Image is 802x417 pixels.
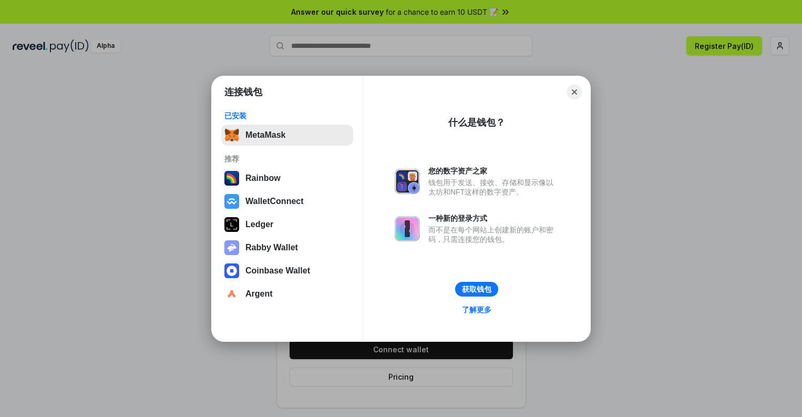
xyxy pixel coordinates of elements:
button: MetaMask [221,125,353,146]
button: Close [567,85,582,99]
button: Rabby Wallet [221,237,353,258]
button: WalletConnect [221,191,353,212]
div: Ledger [245,220,273,229]
button: 获取钱包 [455,282,498,297]
button: Rainbow [221,168,353,189]
div: 一种新的登录方式 [428,213,559,223]
a: 了解更多 [456,303,498,317]
img: svg+xml,%3Csvg%20xmlns%3D%22http%3A%2F%2Fwww.w3.org%2F2000%2Fsvg%22%20fill%3D%22none%22%20viewBox... [395,169,420,194]
div: 钱包用于发送、接收、存储和显示像以太坊和NFT这样的数字资产。 [428,178,559,197]
img: svg+xml,%3Csvg%20fill%3D%22none%22%20height%3D%2233%22%20viewBox%3D%220%200%2035%2033%22%20width%... [224,128,239,143]
div: WalletConnect [245,197,304,206]
img: svg+xml,%3Csvg%20xmlns%3D%22http%3A%2F%2Fwww.w3.org%2F2000%2Fsvg%22%20fill%3D%22none%22%20viewBox... [224,240,239,255]
h1: 连接钱包 [224,86,262,98]
div: Rainbow [245,174,281,183]
div: 了解更多 [462,305,491,314]
button: Coinbase Wallet [221,260,353,281]
img: svg+xml,%3Csvg%20width%3D%2228%22%20height%3D%2228%22%20viewBox%3D%220%200%2028%2028%22%20fill%3D... [224,263,239,278]
div: Argent [245,289,273,299]
img: svg+xml,%3Csvg%20xmlns%3D%22http%3A%2F%2Fwww.w3.org%2F2000%2Fsvg%22%20width%3D%2228%22%20height%3... [224,217,239,232]
img: svg+xml,%3Csvg%20width%3D%2228%22%20height%3D%2228%22%20viewBox%3D%220%200%2028%2028%22%20fill%3D... [224,287,239,301]
img: svg+xml,%3Csvg%20width%3D%22120%22%20height%3D%22120%22%20viewBox%3D%220%200%20120%20120%22%20fil... [224,171,239,186]
div: Coinbase Wallet [245,266,310,276]
div: 获取钱包 [462,284,491,294]
div: 而不是在每个网站上创建新的账户和密码，只需连接您的钱包。 [428,225,559,244]
img: svg+xml,%3Csvg%20xmlns%3D%22http%3A%2F%2Fwww.w3.org%2F2000%2Fsvg%22%20fill%3D%22none%22%20viewBox... [395,216,420,241]
div: 推荐 [224,154,350,164]
div: 已安装 [224,111,350,120]
div: MetaMask [245,130,285,140]
button: Ledger [221,214,353,235]
button: Argent [221,283,353,304]
div: 您的数字资产之家 [428,166,559,176]
img: svg+xml,%3Csvg%20width%3D%2228%22%20height%3D%2228%22%20viewBox%3D%220%200%2028%2028%22%20fill%3D... [224,194,239,209]
div: Rabby Wallet [245,243,298,252]
div: 什么是钱包？ [448,116,505,129]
